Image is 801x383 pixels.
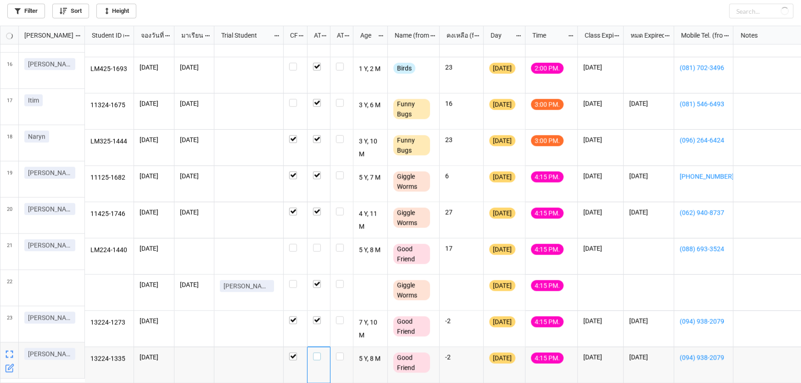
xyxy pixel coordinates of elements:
[489,316,515,327] div: [DATE]
[583,244,618,253] p: [DATE]
[485,30,515,40] div: Day
[308,30,321,40] div: ATT
[583,208,618,217] p: [DATE]
[531,353,564,364] div: 4:15 PM.
[19,30,75,40] div: [PERSON_NAME] Name
[28,350,72,359] p: [PERSON_NAME]
[393,208,430,228] div: Giggle Worms
[489,353,515,364] div: [DATE]
[285,30,298,40] div: CF
[489,172,515,183] div: [DATE]
[90,135,129,148] p: LM325-1444
[176,30,205,40] div: มาเรียน
[180,208,208,217] p: [DATE]
[629,208,668,217] p: [DATE]
[489,244,515,255] div: [DATE]
[359,208,382,233] p: 4 Y, 11 M
[180,280,208,289] p: [DATE]
[90,353,129,366] p: 13224-1335
[96,4,136,18] a: Height
[7,4,45,18] a: Filter
[445,353,478,362] p: -2
[583,172,618,181] p: [DATE]
[531,280,564,291] div: 4:15 PM.
[629,99,668,108] p: [DATE]
[7,270,12,306] span: 22
[680,99,728,109] a: (081) 546-6493
[140,280,168,289] p: [DATE]
[28,205,72,214] p: [PERSON_NAME]
[7,306,12,342] span: 23
[583,99,618,108] p: [DATE]
[583,135,618,144] p: [DATE]
[393,63,415,74] div: Birds
[531,135,564,146] div: 3:00 PM.
[680,353,728,363] a: (094) 938-2079
[28,313,72,322] p: [PERSON_NAME]
[389,30,430,40] div: Name (from Class)
[140,172,168,181] p: [DATE]
[680,316,728,327] a: (094) 938-2079
[680,63,728,73] a: (081) 702-3496
[393,353,430,373] div: Good Friend
[90,316,129,329] p: 13224-1273
[140,63,168,72] p: [DATE]
[140,316,168,326] p: [DATE]
[531,244,564,255] div: 4:15 PM.
[90,172,129,184] p: 11125-1682
[140,208,168,217] p: [DATE]
[28,168,72,178] p: [PERSON_NAME]
[629,316,668,326] p: [DATE]
[393,316,430,337] div: Good Friend
[359,172,382,184] p: 5 Y, 7 M
[135,30,165,40] div: จองวันที่
[180,63,208,72] p: [DATE]
[180,99,208,108] p: [DATE]
[28,60,72,69] p: [PERSON_NAME]
[445,316,478,326] p: -2
[531,63,564,74] div: 2:00 PM.
[86,30,124,40] div: Student ID (from [PERSON_NAME] Name)
[393,172,430,192] div: Giggle Worms
[393,135,430,155] div: Funny Bugs
[393,280,430,300] div: Giggle Worms
[180,135,208,144] p: [DATE]
[531,208,564,219] div: 4:15 PM.
[216,30,273,40] div: Trial Student
[359,135,382,160] p: 3 Y, 10 M
[393,99,430,119] div: Funny Bugs
[625,30,664,40] div: หมด Expired date (from [PERSON_NAME] Name)
[445,244,478,253] p: 17
[629,172,668,181] p: [DATE]
[359,316,382,341] p: 7 Y, 10 M
[441,30,474,40] div: คงเหลือ (from Nick Name)
[90,99,129,112] p: 11324-1675
[680,208,728,218] a: (062) 940-8737
[676,30,723,40] div: Mobile Tel. (from Nick Name)
[28,132,45,141] p: Naryn
[489,135,515,146] div: [DATE]
[531,99,564,110] div: 3:00 PM.
[359,353,382,366] p: 5 Y, 8 M
[680,172,728,182] a: [PHONE_NUMBER]
[489,99,515,110] div: [DATE]
[7,198,12,233] span: 20
[224,282,270,291] p: [PERSON_NAME]
[527,30,568,40] div: Time
[52,4,89,18] a: Sort
[140,244,168,253] p: [DATE]
[7,161,12,197] span: 19
[7,89,12,125] span: 17
[90,244,129,257] p: LM224-1440
[331,30,344,40] div: ATK
[445,135,478,144] p: 23
[0,26,85,44] div: grid
[7,53,12,89] span: 16
[445,99,478,108] p: 16
[180,172,208,181] p: [DATE]
[7,234,12,270] span: 21
[680,135,728,145] a: (096) 264-6424
[489,63,515,74] div: [DATE]
[7,125,12,161] span: 18
[140,135,168,144] p: [DATE]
